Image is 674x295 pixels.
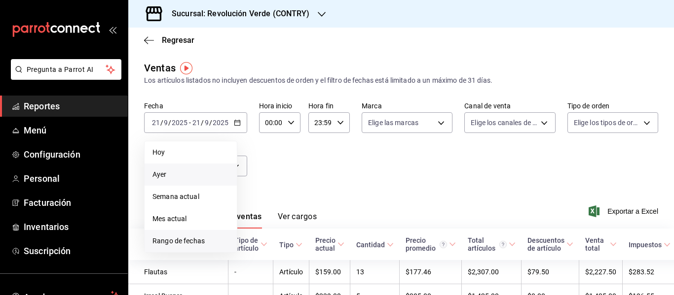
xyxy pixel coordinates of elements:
[24,196,120,209] span: Facturación
[234,236,267,252] span: Tipo de artículo
[273,260,309,284] td: Artículo
[356,241,394,249] span: Cantidad
[209,119,212,127] span: /
[350,260,400,284] td: 13
[180,62,192,74] img: Tooltip marker
[7,71,121,82] a: Pregunta a Parrot AI
[204,119,209,127] input: --
[222,212,262,229] button: Ver ventas
[24,220,120,233] span: Inventarios
[234,236,259,252] div: Tipo de artículo
[24,148,120,161] span: Configuración
[160,119,163,127] span: /
[152,192,229,202] span: Semana actual
[228,260,273,284] td: -
[406,236,456,252] span: Precio promedio
[24,99,120,113] span: Reportes
[585,236,617,252] span: Venta total
[24,124,120,137] span: Menú
[144,61,176,75] div: Ventas
[462,260,522,284] td: $2,307.00
[144,102,247,109] label: Fecha
[308,102,350,109] label: Hora fin
[368,118,418,128] span: Elige las marcas
[164,8,310,20] h3: Sucursal: Revolución Verde (CONTRY)
[440,241,447,248] svg: Precio promedio = Total artículos / cantidad
[152,214,229,224] span: Mes actual
[11,59,121,80] button: Pregunta a Parrot AI
[162,35,194,45] span: Regresar
[527,236,573,252] span: Descuentos de artículo
[24,172,120,185] span: Personal
[464,102,555,109] label: Canal de venta
[189,119,191,127] span: -
[499,241,507,248] svg: El total artículos considera cambios de precios en los artículos así como costos adicionales por ...
[109,26,116,33] button: open_drawer_menu
[527,236,564,252] div: Descuentos de artículo
[192,119,201,127] input: --
[362,102,452,109] label: Marca
[279,241,302,249] span: Tipo
[567,102,658,109] label: Tipo de orden
[400,260,462,284] td: $177.46
[278,212,317,229] button: Ver cargos
[212,119,229,127] input: ----
[315,236,344,252] span: Precio actual
[171,119,188,127] input: ----
[160,212,317,229] div: navigation tabs
[144,35,194,45] button: Regresar
[128,260,228,284] td: Flautas
[522,260,579,284] td: $79.50
[152,169,229,180] span: Ayer
[471,118,537,128] span: Elige los canales de venta
[163,119,168,127] input: --
[168,119,171,127] span: /
[591,205,658,217] button: Exportar a Excel
[468,236,507,252] div: Total artículos
[27,65,106,75] span: Pregunta a Parrot AI
[574,118,640,128] span: Elige los tipos de orden
[585,236,608,252] div: Venta total
[309,260,350,284] td: $159.00
[629,241,662,249] div: Impuestos
[201,119,204,127] span: /
[152,236,229,246] span: Rango de fechas
[24,244,120,258] span: Suscripción
[579,260,623,284] td: $2,227.50
[259,102,300,109] label: Hora inicio
[152,147,229,158] span: Hoy
[406,236,447,252] div: Precio promedio
[629,241,671,249] span: Impuestos
[151,119,160,127] input: --
[356,241,385,249] div: Cantidad
[144,75,658,86] div: Los artículos listados no incluyen descuentos de orden y el filtro de fechas está limitado a un m...
[315,236,336,252] div: Precio actual
[279,241,294,249] div: Tipo
[468,236,516,252] span: Total artículos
